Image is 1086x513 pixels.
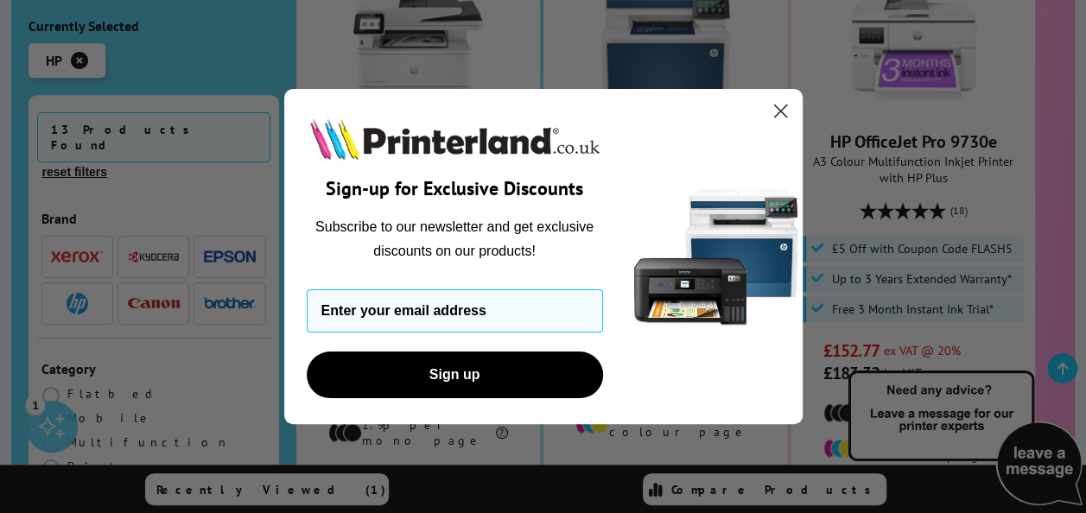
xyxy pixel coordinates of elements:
img: Printerland.co.uk [307,115,603,163]
button: Sign up [307,351,603,398]
input: Enter your email address [307,289,603,332]
span: Sign-up for Exclusive Discounts [326,176,583,200]
button: Close dialog [765,96,796,126]
img: 5290a21f-4df8-4860-95f4-ea1e8d0e8904.png [630,89,803,425]
span: Subscribe to our newsletter and get exclusive discounts on our products! [315,219,594,258]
